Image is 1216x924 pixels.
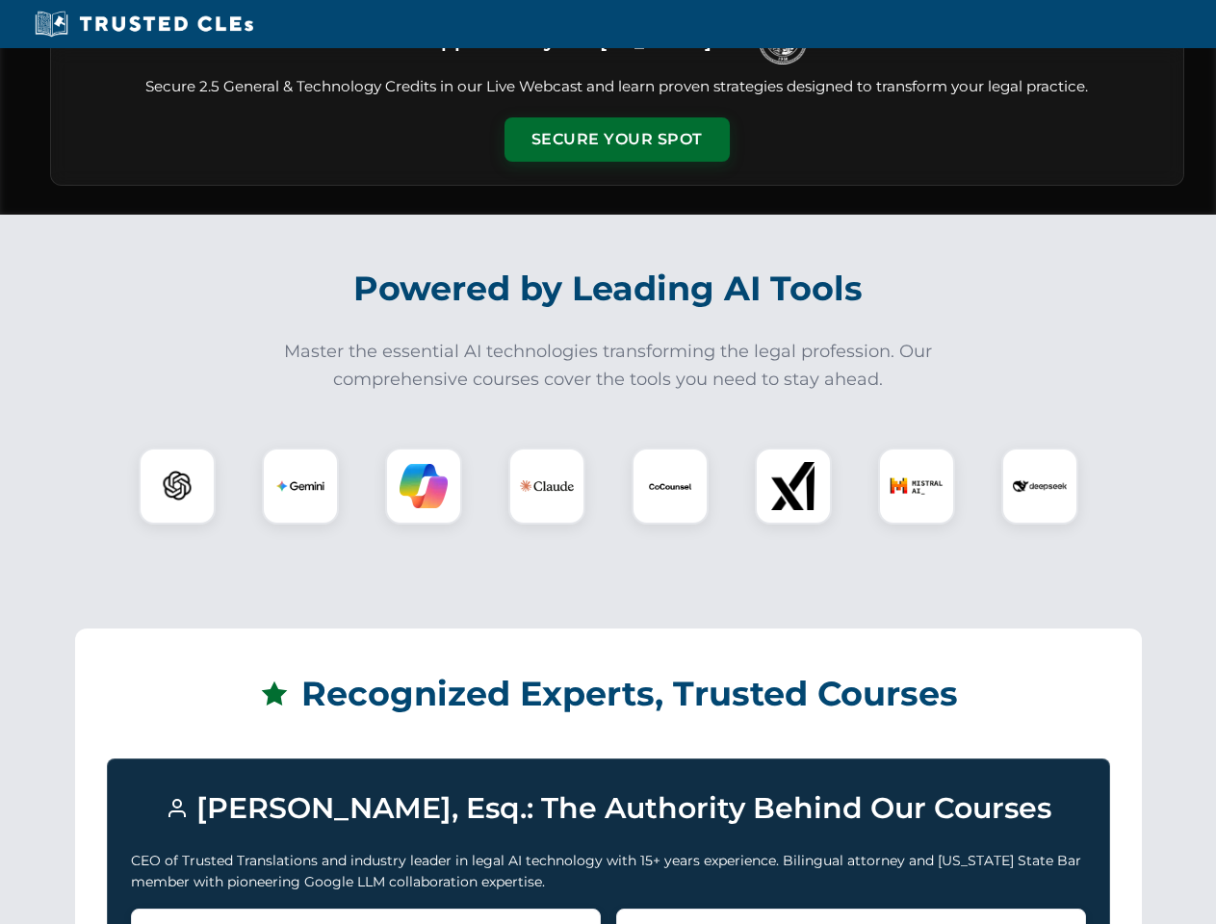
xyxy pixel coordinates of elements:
[400,462,448,510] img: Copilot Logo
[262,448,339,525] div: Gemini
[769,462,817,510] img: xAI Logo
[131,850,1086,893] p: CEO of Trusted Translations and industry leader in legal AI technology with 15+ years experience....
[276,462,324,510] img: Gemini Logo
[755,448,832,525] div: xAI
[520,459,574,513] img: Claude Logo
[149,458,205,514] img: ChatGPT Logo
[272,338,945,394] p: Master the essential AI technologies transforming the legal profession. Our comprehensive courses...
[385,448,462,525] div: Copilot
[890,459,944,513] img: Mistral AI Logo
[29,10,259,38] img: Trusted CLEs
[1001,448,1078,525] div: DeepSeek
[107,660,1110,728] h2: Recognized Experts, Trusted Courses
[131,783,1086,834] h3: [PERSON_NAME], Esq.: The Authority Behind Our Courses
[74,76,1160,98] p: Secure 2.5 General & Technology Credits in our Live Webcast and learn proven strategies designed ...
[139,448,216,525] div: ChatGPT
[75,255,1142,322] h2: Powered by Leading AI Tools
[632,448,709,525] div: CoCounsel
[508,448,585,525] div: Claude
[646,462,694,510] img: CoCounsel Logo
[878,448,955,525] div: Mistral AI
[1013,459,1067,513] img: DeepSeek Logo
[505,117,730,162] button: Secure Your Spot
